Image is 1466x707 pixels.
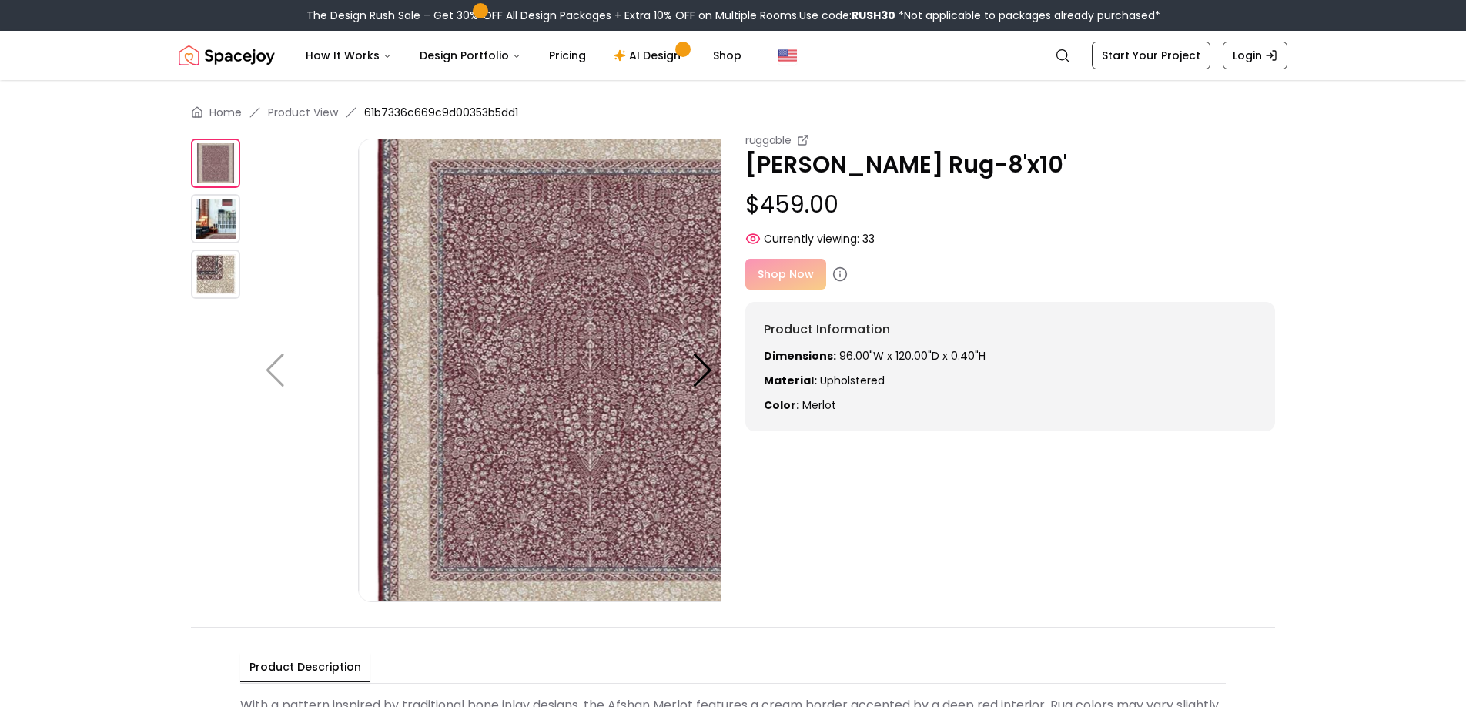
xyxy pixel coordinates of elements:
[268,105,338,120] li: Product View
[179,40,275,71] img: Spacejoy Logo
[537,40,598,71] a: Pricing
[407,40,534,71] button: Design Portfolio
[1092,42,1210,69] a: Start Your Project
[191,250,240,299] img: https://storage.googleapis.com/spacejoy-main/assets/61b7336c669c9d00353b5dd1/product_1_hj3g8jo5ij9
[745,132,791,148] small: ruggable
[358,139,822,602] img: https://storage.googleapis.com/spacejoy-main/assets/61b7336c669c9d00353b5dd1/product_0_n5pl5jmk6k8
[862,231,875,246] span: 33
[306,8,1160,23] div: The Design Rush Sale – Get 30% OFF All Design Packages + Extra 10% OFF on Multiple Rooms.
[764,397,799,413] strong: Color:
[778,46,797,65] img: United States
[764,348,836,364] strong: Dimensions:
[852,8,895,23] b: RUSH30
[802,397,836,413] span: merlot
[179,31,1287,80] nav: Global
[745,191,1275,219] p: $459.00
[191,139,240,188] img: https://storage.googleapis.com/spacejoy-main/assets/61b7336c669c9d00353b5dd1/product_0_n5pl5jmk6k8
[364,105,518,120] span: 61b7336c669c9d00353b5dd1
[764,373,817,388] strong: Material:
[293,40,404,71] button: How It Works
[209,105,242,120] a: Home
[820,373,885,388] span: upholstered
[293,40,754,71] nav: Main
[240,653,370,682] button: Product Description
[701,40,754,71] a: Shop
[191,105,1275,120] nav: breadcrumb
[895,8,1160,23] span: *Not applicable to packages already purchased*
[764,231,859,246] span: Currently viewing:
[764,348,1257,364] p: 96.00"W x 120.00"D x 0.40"H
[179,40,275,71] a: Spacejoy
[601,40,698,71] a: AI Design
[1223,42,1287,69] a: Login
[745,151,1275,179] p: [PERSON_NAME] Rug-8'x10'
[799,8,895,23] span: Use code:
[764,320,1257,339] h6: Product Information
[191,194,240,243] img: https://storage.googleapis.com/spacejoy-main/assets/61b7336c669c9d00353b5dd1/product_0_i3cjpoe9703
